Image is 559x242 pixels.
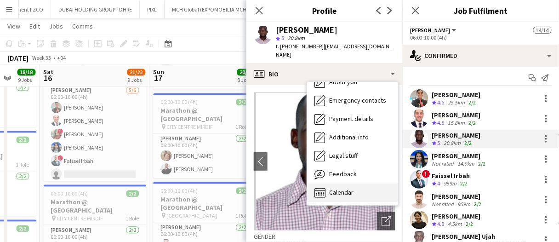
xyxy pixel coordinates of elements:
[246,63,403,85] div: Bio
[29,22,40,30] span: Edit
[44,45,147,181] app-job-card: 06:00-10:00 (4h)5/6Marathon @ [GEOGRAPHIC_DATA] MALL OF THE EMIRATES1 Role[PERSON_NAME]5/606:00-1...
[4,20,24,32] a: View
[276,43,324,50] span: t. [PHONE_NUMBER]
[161,188,198,195] span: 06:00-10:00 (4h)
[58,129,63,134] span: !
[17,225,29,232] span: 2/2
[307,184,398,202] div: Calendar
[466,220,473,227] app-skills-label: 2/2
[329,170,357,178] span: Feedback
[456,160,477,167] div: 14.9km
[152,73,165,84] span: 17
[307,73,398,92] div: About you
[533,27,552,34] span: 14/14
[236,213,249,219] span: 1 Role
[432,212,481,220] div: [PERSON_NAME]
[154,196,257,212] h3: Marathon @ [GEOGRAPHIC_DATA]
[307,92,398,110] div: Emergency contacts
[432,201,456,207] div: Not rated
[329,133,369,141] span: Additional info
[26,20,44,32] a: Edit
[238,77,255,84] div: 8 Jobs
[44,86,147,184] app-card-role: [PERSON_NAME]5/606:00-10:00 (4h)[PERSON_NAME][PERSON_NAME]![PERSON_NAME][PERSON_NAME]!Faissel Irbah
[246,5,403,17] h3: Profile
[58,156,63,161] span: !
[442,139,463,147] div: 20.8km
[46,20,67,32] a: Jobs
[329,188,354,196] span: Calendar
[7,22,20,30] span: View
[438,119,445,126] span: 4.5
[44,68,54,76] span: Sat
[438,139,440,146] span: 5
[126,190,139,197] span: 2/2
[432,91,481,99] div: [PERSON_NAME]
[30,54,53,61] span: Week 33
[17,69,36,76] span: 18/18
[286,35,307,41] span: 20.8km
[281,35,284,41] span: 5
[167,213,217,219] span: [GEOGRAPHIC_DATA]
[7,53,29,63] div: [DATE]
[167,124,213,131] span: CITY CENTRE MIRDIF
[44,198,147,215] h3: Marathon @ [GEOGRAPHIC_DATA]
[57,54,66,61] div: +04
[479,160,486,167] app-skills-label: 2/2
[161,99,198,106] span: 06:00-10:00 (4h)
[154,107,257,123] h3: Marathon @ [GEOGRAPHIC_DATA]
[68,20,97,32] a: Comms
[474,201,482,207] app-skills-label: 2/2
[276,43,392,58] span: | [EMAIL_ADDRESS][DOMAIN_NAME]
[276,26,337,34] div: [PERSON_NAME]
[446,99,467,107] div: 25.5km
[307,147,398,165] div: Legal stuff
[410,34,552,41] div: 06:00-10:00 (4h)
[307,165,398,184] div: Feedback
[432,111,481,119] div: [PERSON_NAME]
[461,180,468,187] app-skills-label: 2/2
[329,151,358,160] span: Legal stuff
[126,215,139,222] span: 1 Role
[438,99,445,106] span: 4.6
[432,160,456,167] div: Not rated
[377,212,395,230] div: Open photos pop-in
[329,115,373,123] span: Payment details
[49,22,63,30] span: Jobs
[469,119,476,126] app-skills-label: 2/2
[432,232,496,241] div: [PERSON_NAME] Ujah
[446,119,467,127] div: 15.8km
[72,22,93,30] span: Comms
[42,73,54,84] span: 16
[432,192,484,201] div: [PERSON_NAME]
[469,99,476,106] app-skills-label: 2/2
[154,68,165,76] span: Sun
[438,180,440,187] span: 4
[237,69,256,76] span: 20/20
[329,96,386,104] span: Emergency contacts
[127,69,146,76] span: 21/22
[51,190,88,197] span: 06:00-10:00 (4h)
[410,27,458,34] button: [PERSON_NAME]
[432,131,481,139] div: [PERSON_NAME]
[128,77,145,84] div: 9 Jobs
[254,232,395,241] h3: Gender
[140,0,165,18] button: PIXL
[438,220,445,227] span: 4.5
[307,110,398,128] div: Payment details
[410,27,451,34] span: Usher
[403,45,559,67] div: Confirmed
[403,5,559,17] h3: Job Fulfilment
[442,180,459,188] div: 959m
[154,93,257,179] app-job-card: 06:00-10:00 (4h)2/2Marathon @ [GEOGRAPHIC_DATA] CITY CENTRE MIRDIF1 Role[PERSON_NAME]2/206:00-10:...
[465,139,472,146] app-skills-label: 2/2
[236,188,249,195] span: 2/2
[456,201,473,207] div: 959m
[432,152,488,160] div: [PERSON_NAME]
[51,0,140,18] button: DUBAI HOLDING GROUP - DHRE
[307,128,398,147] div: Additional info
[254,92,395,230] img: Crew avatar or photo
[422,170,430,178] span: !
[236,99,249,106] span: 2/2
